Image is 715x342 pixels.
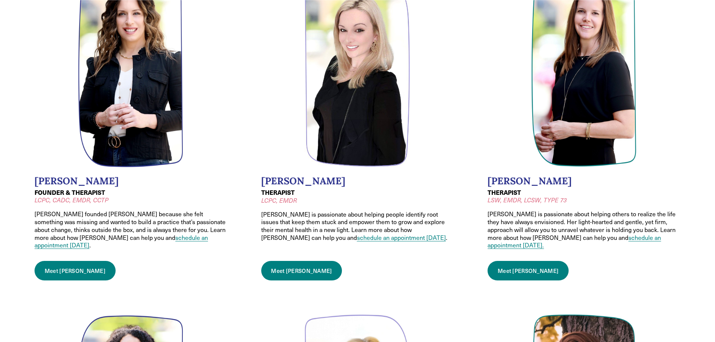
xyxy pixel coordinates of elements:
a: schedule an appointment [DATE] [35,234,208,249]
a: Meet [PERSON_NAME] [35,261,116,280]
p: [PERSON_NAME] is passionate about helping people identify root issues that keep them stuck and em... [261,211,454,242]
strong: THERAPIST [488,188,521,197]
a: schedule an appointment [DATE]. [488,234,661,249]
a: Meet [PERSON_NAME] [261,261,342,280]
p: [PERSON_NAME] founded [PERSON_NAME] because she felt something was missing and wanted to build a ... [35,210,227,249]
h2: [PERSON_NAME] [261,175,454,187]
h2: [PERSON_NAME] [35,175,227,187]
strong: THERAPIST [261,188,295,197]
em: LSW, EMDR, LCSW, TYPE 73 [488,196,567,204]
a: schedule an appointment [DATE] [357,234,446,241]
em: LCPC, EMDR [261,196,297,204]
p: [PERSON_NAME] is passionate about helping others to realize the life they have always envisioned.... [488,210,680,249]
a: Meet [PERSON_NAME] [488,261,569,280]
strong: FOUNDER & THERAPIST [35,188,105,197]
h2: [PERSON_NAME] [488,175,680,187]
em: LCPC, CADC, EMDR, CCTP [35,196,108,204]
